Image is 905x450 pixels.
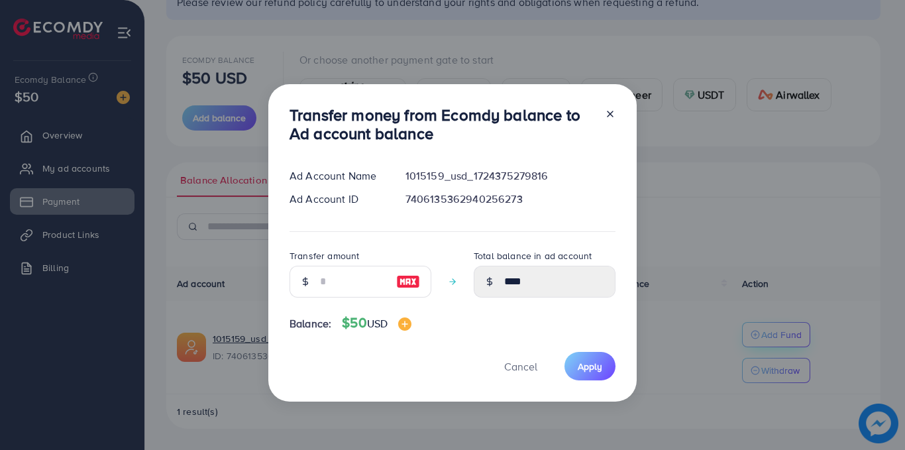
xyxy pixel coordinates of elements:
img: image [398,317,411,331]
span: Apply [578,360,602,373]
label: Total balance in ad account [474,249,592,262]
div: Ad Account Name [279,168,395,184]
h3: Transfer money from Ecomdy balance to Ad account balance [290,105,594,144]
div: Ad Account ID [279,192,395,207]
h4: $50 [342,315,411,331]
span: Cancel [504,359,537,374]
button: Cancel [488,352,554,380]
span: Balance: [290,316,331,331]
img: image [396,274,420,290]
label: Transfer amount [290,249,359,262]
div: 1015159_usd_1724375279816 [395,168,626,184]
span: USD [367,316,388,331]
div: 7406135362940256273 [395,192,626,207]
button: Apply [564,352,615,380]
